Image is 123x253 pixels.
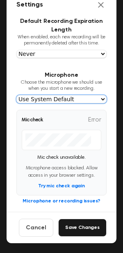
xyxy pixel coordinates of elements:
[58,219,107,237] button: Save Changes
[16,71,107,80] h3: Microphone
[19,219,53,237] button: Cancel
[16,34,107,47] p: When enabled, each new recording will be permanently deleted after this time.
[38,182,85,190] button: Try mic check again
[23,198,100,205] button: Microphone or recording issues?
[88,115,101,125] span: Error
[16,17,107,34] h3: Default Recording Expiration Length
[22,116,43,124] span: Mic check
[16,80,107,92] p: Choose the microphone we should use when you start a new recording.
[37,155,85,160] span: Mic check unavailable.
[22,164,101,179] p: Microphone access blocked. Allow access in your browser settings.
